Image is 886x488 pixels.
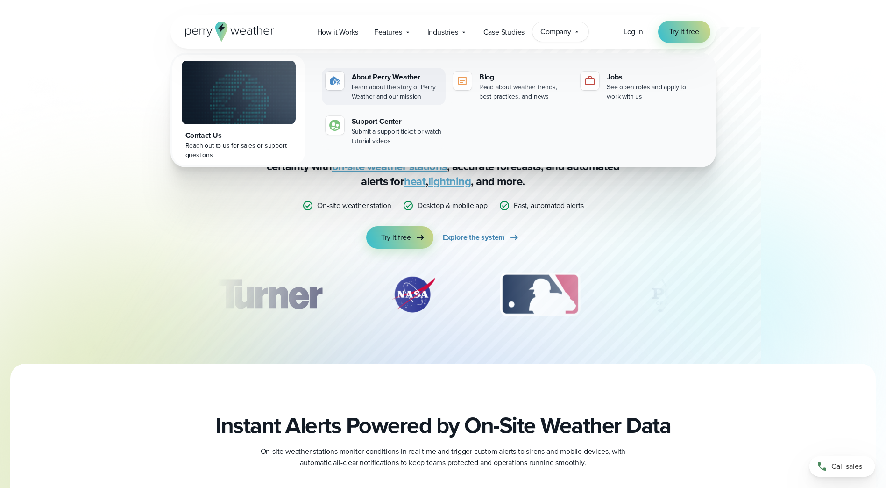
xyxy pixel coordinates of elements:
[491,271,589,318] img: MLB.svg
[577,68,701,105] a: Jobs See open roles and apply to work with us
[352,83,442,101] div: Learn about the story of Perry Weather and our mission
[203,271,335,318] img: Turner-Construction_1.svg
[584,75,595,86] img: jobs-icon-1.svg
[256,144,630,189] p: Stop relying on weather apps you can’t trust — Perry Weather delivers certainty with , accurate f...
[381,271,446,318] img: NASA.svg
[634,271,709,318] img: PGA.svg
[443,226,520,249] a: Explore the system
[404,173,425,190] a: heat
[658,21,710,43] a: Try it free
[540,26,571,37] span: Company
[203,271,335,318] div: 1 of 12
[256,446,630,468] p: On-site weather stations monitor conditions in real time and trigger custom alerts to sirens and ...
[514,200,584,211] p: Fast, automated alerts
[491,271,589,318] div: 3 of 12
[669,26,699,37] span: Try it free
[624,26,643,37] a: Log in
[185,130,292,141] div: Contact Us
[185,141,292,160] div: Reach out to us for sales or support questions
[317,27,359,38] span: How it Works
[427,27,458,38] span: Industries
[322,68,446,105] a: About Perry Weather Learn about the story of Perry Weather and our mission
[215,412,671,438] h2: Instant Alerts Powered by On-Site Weather Data
[317,200,391,211] p: On-site weather station
[381,232,411,243] span: Try it free
[381,271,446,318] div: 2 of 12
[172,55,305,165] a: Contact Us Reach out to us for sales or support questions
[217,271,669,323] div: slideshow
[309,22,367,42] a: How it Works
[352,116,442,127] div: Support Center
[418,200,488,211] p: Desktop & mobile app
[634,271,709,318] div: 4 of 12
[457,75,468,86] img: blog-icon.svg
[831,461,862,472] span: Call sales
[322,112,446,150] a: Support Center Submit a support ticket or watch tutorial videos
[809,456,875,477] a: Call sales
[607,83,697,101] div: See open roles and apply to work with us
[329,120,340,131] img: contact-icon.svg
[449,68,573,105] a: Blog Read about weather trends, best practices, and news
[479,72,569,83] div: Blog
[352,127,442,146] div: Submit a support ticket or watch tutorial videos
[352,72,442,83] div: About Perry Weather
[329,75,340,86] img: about-icon.svg
[479,83,569,101] div: Read about weather trends, best practices, and news
[475,22,533,42] a: Case Studies
[428,173,471,190] a: lightning
[374,27,402,38] span: Features
[607,72,697,83] div: Jobs
[443,232,505,243] span: Explore the system
[366,226,433,249] a: Try it free
[483,27,525,38] span: Case Studies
